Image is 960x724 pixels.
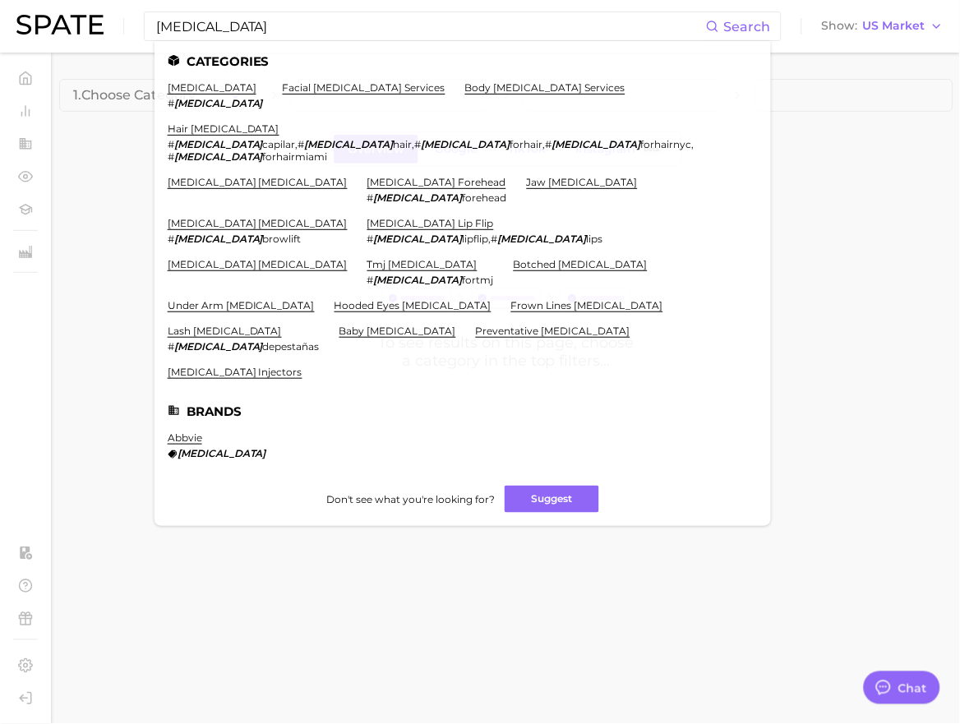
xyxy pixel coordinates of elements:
span: Show [822,21,858,30]
a: preventative [MEDICAL_DATA] [476,325,630,337]
em: [MEDICAL_DATA] [174,150,263,163]
div: , [367,233,603,245]
span: # [168,150,174,163]
a: body [MEDICAL_DATA] services [465,81,625,94]
em: [MEDICAL_DATA] [374,233,463,245]
em: [MEDICAL_DATA] [178,447,266,459]
span: capilar [263,138,296,150]
a: frown lines [MEDICAL_DATA] [511,299,663,311]
a: baby [MEDICAL_DATA] [339,325,456,337]
a: [MEDICAL_DATA] [MEDICAL_DATA] [168,217,348,229]
span: # [492,233,498,245]
em: [MEDICAL_DATA] [174,138,263,150]
span: # [415,138,422,150]
a: Log out. Currently logged in with e-mail unhokang@lghnh.com. [13,686,38,711]
a: [MEDICAL_DATA] [MEDICAL_DATA] [168,176,348,188]
span: lips [587,233,603,245]
a: [MEDICAL_DATA] [168,81,256,94]
span: # [168,340,174,353]
span: fortmj [463,274,494,286]
span: # [367,274,374,286]
span: # [367,233,374,245]
em: [MEDICAL_DATA] [422,138,510,150]
span: browlift [263,233,302,245]
button: Suggest [505,486,599,513]
a: hair [MEDICAL_DATA] [168,122,279,135]
a: [MEDICAL_DATA] [MEDICAL_DATA] [168,258,348,270]
span: # [298,138,305,150]
a: tmj [MEDICAL_DATA] [367,258,478,270]
span: US Market [863,21,925,30]
span: forhairmiami [263,150,328,163]
em: [MEDICAL_DATA] [305,138,394,150]
span: # [367,191,374,204]
span: lipflip [463,233,489,245]
em: [MEDICAL_DATA] [374,274,463,286]
em: [MEDICAL_DATA] [174,340,263,353]
span: # [168,97,174,109]
li: Brands [168,404,758,418]
span: # [546,138,552,150]
a: hooded eyes [MEDICAL_DATA] [335,299,492,311]
a: under arm [MEDICAL_DATA] [168,299,315,311]
a: [MEDICAL_DATA] lip flip [367,217,494,229]
span: # [168,138,174,150]
a: botched [MEDICAL_DATA] [514,258,648,270]
img: SPATE [16,15,104,35]
span: forehead [463,191,507,204]
a: facial [MEDICAL_DATA] services [283,81,445,94]
a: jaw [MEDICAL_DATA] [527,176,638,188]
span: forhairnyc [641,138,692,150]
span: forhair [510,138,543,150]
span: depestañas [263,340,320,353]
em: [MEDICAL_DATA] [552,138,641,150]
a: [MEDICAL_DATA] injectors [168,366,302,378]
button: ShowUS Market [818,16,948,37]
em: [MEDICAL_DATA] [174,233,263,245]
a: abbvie [168,431,202,444]
span: hair [394,138,413,150]
a: [MEDICAL_DATA] forehead [367,176,506,188]
button: 1.Choose Category [59,79,258,112]
li: Categories [168,54,758,68]
input: Search here for a brand, industry, or ingredient [155,12,706,40]
em: [MEDICAL_DATA] [174,97,263,109]
span: Don't see what you're looking for? [326,493,495,505]
div: , , , , [168,138,738,163]
span: 1. Choose Category [73,88,196,103]
a: lash [MEDICAL_DATA] [168,325,282,337]
em: [MEDICAL_DATA] [374,191,463,204]
span: Search [724,19,771,35]
span: # [168,233,174,245]
em: [MEDICAL_DATA] [498,233,587,245]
